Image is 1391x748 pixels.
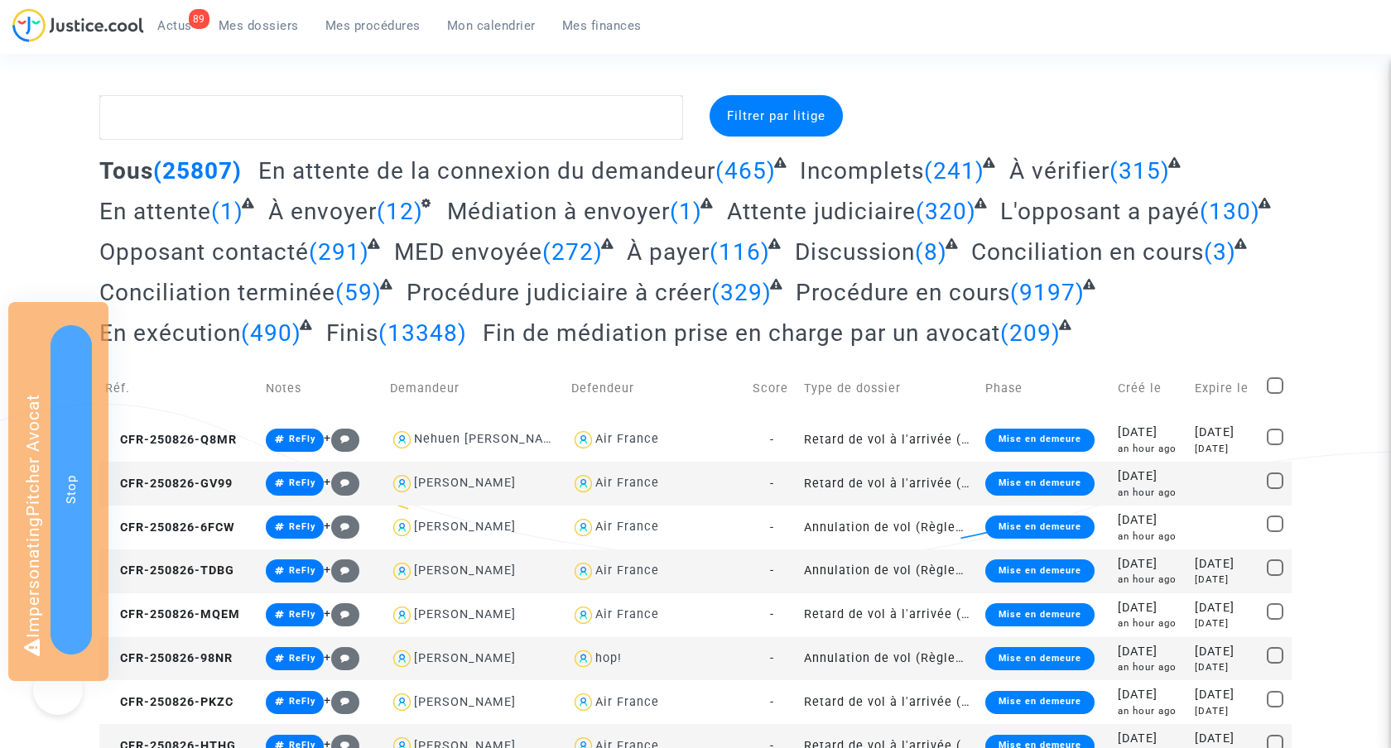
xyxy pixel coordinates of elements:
div: Nehuen [PERSON_NAME] [414,432,566,446]
td: Demandeur [384,359,566,418]
span: Mes finances [562,18,642,33]
div: [DATE] [1195,704,1254,718]
span: Finis [326,319,378,347]
span: - [770,695,774,709]
span: Opposant contacté [99,238,309,266]
a: Mes procédures [312,13,434,38]
span: - [770,433,774,447]
span: ReFly [289,434,315,444]
div: Air France [595,520,659,534]
span: En attente de la connexion du demandeur [258,157,715,185]
img: icon-user.svg [571,428,595,452]
span: - [770,607,774,621]
img: jc-logo.svg [12,8,144,42]
div: Mise en demeure [985,515,1095,539]
span: Procédure en cours [796,279,1010,306]
div: [DATE] [1118,599,1183,617]
div: [DATE] [1195,599,1254,617]
td: Retard de vol à l'arrivée (Règlement CE n°261/2004) [798,593,979,637]
div: Air France [595,432,659,446]
span: CFR-250826-6FCW [105,520,235,535]
span: (329) [711,279,772,306]
img: icon-user.svg [390,559,414,583]
a: Mes dossiers [205,13,312,38]
div: an hour ago [1118,530,1183,544]
td: Phase [979,359,1112,418]
span: Fin de médiation prise en charge par un avocat [483,319,1000,347]
td: Notes [260,359,384,418]
span: + [324,519,359,533]
div: Impersonating [8,302,108,681]
span: ReFly [289,565,315,576]
div: [DATE] [1118,467,1183,486]
td: Annulation de vol (Règlement CE n°261/2004) [798,549,979,593]
div: [DATE] [1195,730,1254,748]
div: [DATE] [1118,424,1183,442]
a: Mes finances [549,13,655,38]
span: - [770,520,774,535]
span: CFR-250826-98NR [105,651,233,665]
span: + [324,650,359,664]
div: [DATE] [1118,730,1183,748]
span: + [324,693,359,707]
div: [PERSON_NAME] [414,607,516,621]
span: CFR-250826-MQEM [105,607,240,621]
td: Retard de vol à l'arrivée (Règlement CE n°261/2004) [798,462,979,506]
span: Conciliation en cours [971,238,1204,266]
div: [DATE] [1118,555,1183,573]
div: Mise en demeure [985,603,1095,626]
a: 89Actus [144,13,205,38]
div: [PERSON_NAME] [414,520,516,534]
span: (59) [335,279,382,306]
div: Air France [595,695,659,709]
span: À envoyer [268,198,377,225]
span: (465) [715,157,776,185]
span: À vérifier [1009,157,1109,185]
div: [DATE] [1118,511,1183,530]
div: an hour ago [1118,616,1183,631]
div: Mise en demeure [985,559,1095,583]
div: Air France [595,607,659,621]
span: CFR-250826-PKZC [105,695,233,709]
span: Filtrer par litige [727,108,825,123]
div: Mise en demeure [985,472,1095,495]
span: CFR-250826-Q8MR [105,433,237,447]
div: Mise en demeure [985,691,1095,714]
img: icon-user.svg [571,559,595,583]
div: an hour ago [1118,573,1183,587]
span: Tous [99,157,153,185]
div: [DATE] [1195,686,1254,704]
span: À payer [627,238,710,266]
td: Defendeur [566,359,747,418]
img: icon-user.svg [390,603,414,627]
span: (8) [915,238,947,266]
div: [DATE] [1195,660,1254,674]
img: icon-user.svg [571,472,595,496]
img: icon-user.svg [390,472,414,496]
td: Annulation de vol (Règlement CE n°261/2004) [798,637,979,681]
span: En attente [99,198,211,225]
div: Mise en demeure [985,429,1095,452]
span: Incomplets [800,157,924,185]
span: (272) [542,238,603,266]
span: (490) [241,319,301,347]
td: Score [747,359,798,418]
span: CFR-250826-TDBG [105,563,234,578]
div: [DATE] [1195,555,1254,573]
span: (291) [309,238,369,266]
span: + [324,475,359,489]
span: Mon calendrier [447,18,536,33]
td: Type de dossier [798,359,979,418]
img: icon-user.svg [390,515,414,539]
div: [DATE] [1195,573,1254,587]
span: ReFly [289,521,315,532]
span: - [770,651,774,665]
span: Attente judiciaire [727,198,916,225]
div: [DATE] [1195,424,1254,442]
img: icon-user.svg [571,690,595,714]
span: + [324,431,359,445]
span: - [770,563,774,578]
img: icon-user.svg [390,647,414,671]
span: (1) [211,198,243,225]
span: (3) [1204,238,1236,266]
